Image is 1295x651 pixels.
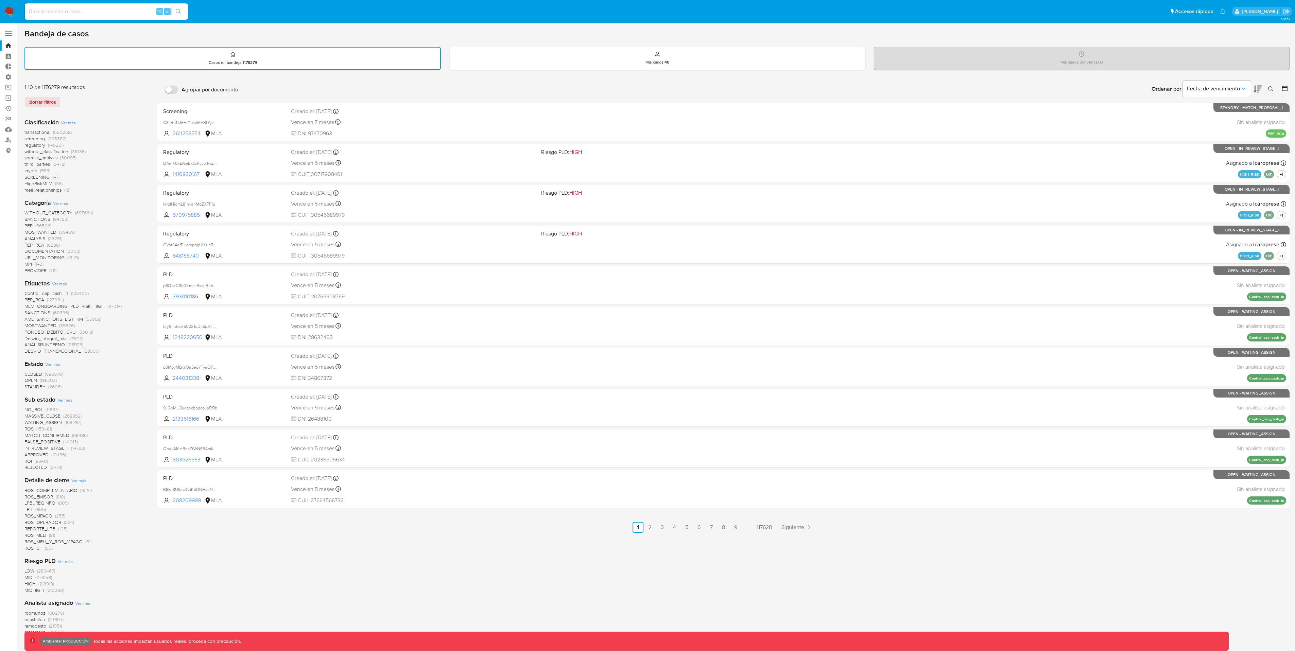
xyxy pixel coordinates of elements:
[1175,8,1213,15] span: Accesos rápidos
[171,7,185,16] button: search-icon
[1283,8,1290,15] a: Salir
[25,7,188,16] input: Buscar usuario o caso...
[43,640,89,643] p: Ambiente: PRODUCCIÓN
[1242,8,1280,15] p: leidy.martinez@mercadolibre.com.co
[166,8,168,15] span: s
[1220,8,1226,14] a: Notificaciones
[157,8,162,15] span: ⌥
[91,638,241,645] p: Todas las acciones impactan usuarios reales, proceda con precaución.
